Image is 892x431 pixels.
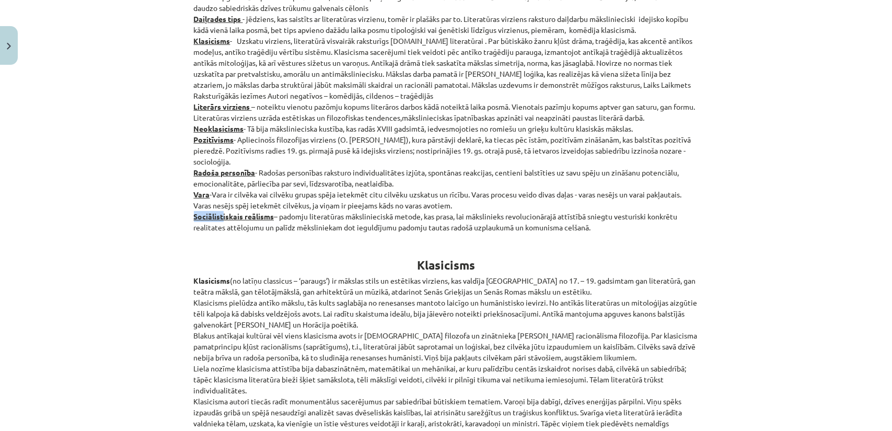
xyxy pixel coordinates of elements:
img: icon-close-lesson-0947bae3869378f0d4975bcd49f059093ad1ed9edebbc8119c70593378902aed.svg [7,43,11,50]
strong: Literārs virziens [194,102,250,111]
strong: Klasicisms [194,276,230,285]
strong: Daiļrades tips [194,14,241,24]
b: Klasicisms [417,258,475,273]
strong: Sociālistiskais reālisms [194,212,274,221]
strong: Neoklasicisms [194,124,244,133]
strong: Klasicisms [194,36,230,45]
strong: Radoša personība [194,168,256,177]
strong: Vara [194,190,210,199]
strong: Pozitīvisms [194,135,234,144]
